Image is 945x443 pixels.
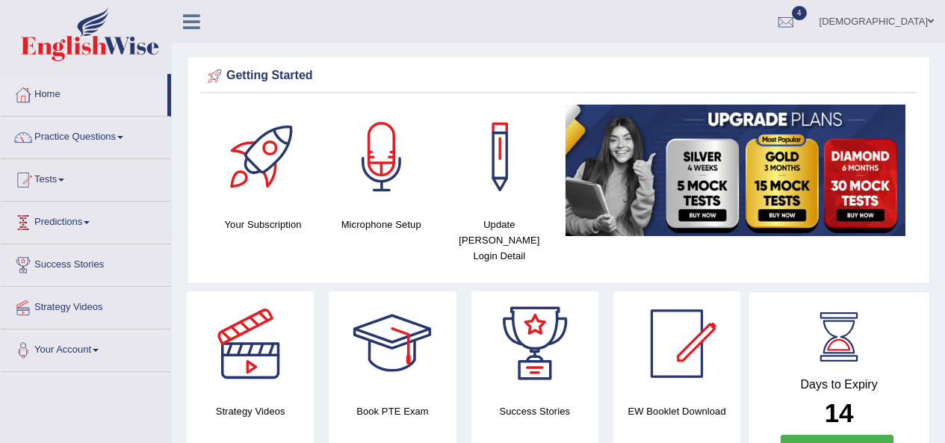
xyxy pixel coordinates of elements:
h4: Microphone Setup [329,217,433,232]
h4: EW Booklet Download [613,403,740,419]
a: Tests [1,159,171,196]
h4: Your Subscription [211,217,315,232]
h4: Update [PERSON_NAME] Login Detail [447,217,551,264]
h4: Success Stories [471,403,598,419]
a: Predictions [1,202,171,239]
a: Home [1,74,167,111]
a: Success Stories [1,244,171,282]
div: Getting Started [204,65,913,87]
b: 14 [825,398,854,427]
h4: Strategy Videos [187,403,314,419]
h4: Days to Expiry [765,378,913,391]
span: 4 [792,6,807,20]
a: Practice Questions [1,117,171,154]
img: small5.jpg [566,105,905,236]
a: Your Account [1,329,171,367]
a: Strategy Videos [1,287,171,324]
h4: Book PTE Exam [329,403,456,419]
